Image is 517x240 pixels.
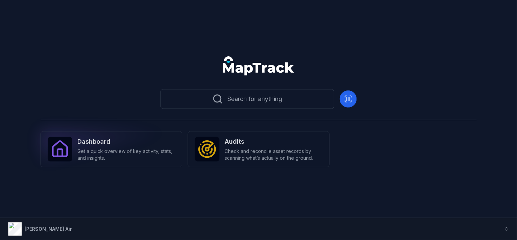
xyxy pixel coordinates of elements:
[227,94,282,104] span: Search for anything
[225,148,322,161] span: Check and reconcile asset records by scanning what’s actually on the ground.
[78,137,175,146] strong: Dashboard
[225,137,322,146] strong: Audits
[78,148,175,161] span: Get a quick overview of key activity, stats, and insights.
[212,56,305,75] nav: Global
[25,226,72,232] strong: [PERSON_NAME] Air
[161,89,334,109] button: Search for anything
[41,131,182,167] a: DashboardGet a quick overview of key activity, stats, and insights.
[188,131,330,167] a: AuditsCheck and reconcile asset records by scanning what’s actually on the ground.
